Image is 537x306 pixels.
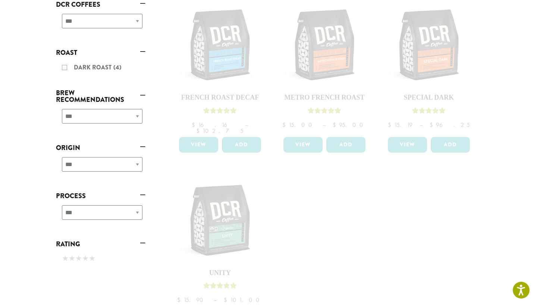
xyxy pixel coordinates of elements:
[56,141,145,154] a: Origin
[56,11,145,37] div: DCR Coffees
[56,87,145,106] a: Brew Recommendations
[56,154,145,181] div: Origin
[56,59,145,78] div: Roast
[56,190,145,202] a: Process
[56,106,145,132] div: Brew Recommendations
[56,46,145,59] a: Roast
[56,250,145,268] div: Rating
[56,202,145,229] div: Process
[56,238,145,250] a: Rating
